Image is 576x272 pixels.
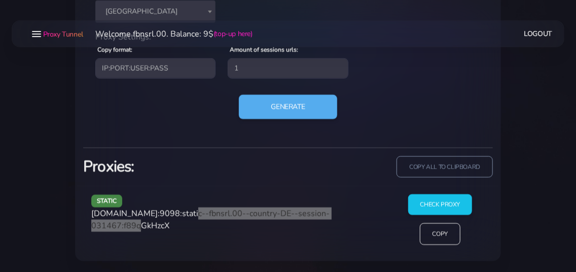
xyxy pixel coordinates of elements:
h3: Proxies: [83,156,282,177]
iframe: Webchat Widget [527,223,563,259]
span: static [91,195,122,208]
a: Proxy Tunnel [41,26,83,42]
span: Germany [101,5,209,19]
label: Copy format: [97,45,132,54]
a: (top-up here) [213,28,253,39]
input: Copy [420,223,460,245]
label: Amount of sessions urls: [230,45,298,54]
li: Welcome fbnsrl.00. Balance: 9$ [83,28,253,40]
span: [DOMAIN_NAME]:9098:static--fbnsrl.00--country-DE--session-031467:f89qGkHzcX [91,208,330,231]
span: Germany [95,1,215,23]
input: copy all to clipboard [397,156,493,178]
button: Generate [239,95,338,119]
a: Logout [524,24,553,43]
span: Proxy Tunnel [43,29,83,39]
input: Check Proxy [408,194,473,215]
